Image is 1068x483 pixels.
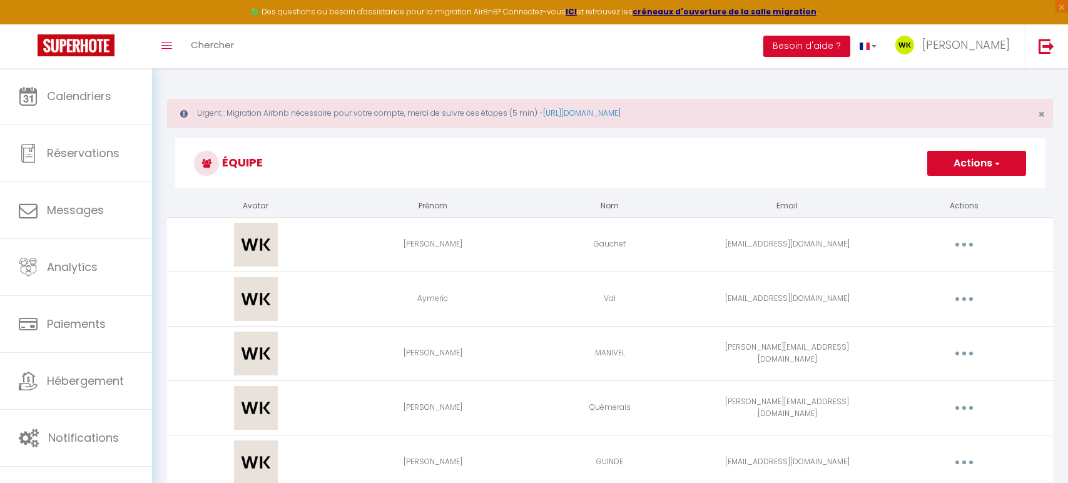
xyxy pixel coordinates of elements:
[167,195,344,217] th: Avatar
[699,272,876,326] td: [EMAIL_ADDRESS][DOMAIN_NAME]
[543,108,621,118] a: [URL][DOMAIN_NAME]
[927,151,1026,176] button: Actions
[521,380,698,435] td: Quémerais
[167,99,1053,128] div: Urgent : Migration Airbnb nécessaire pour votre compte, merci de suivre ces étapes (5 min) -
[566,6,577,17] a: ICI
[876,195,1053,217] th: Actions
[699,217,876,272] td: [EMAIL_ADDRESS][DOMAIN_NAME]
[344,380,521,435] td: [PERSON_NAME]
[922,37,1010,53] span: [PERSON_NAME]
[47,202,104,218] span: Messages
[234,386,278,430] img: 17308203546302.png
[1039,38,1054,54] img: logout
[47,373,124,389] span: Hébergement
[521,326,698,380] td: MANIVEL
[344,326,521,380] td: [PERSON_NAME]
[633,6,816,17] a: créneaux d'ouverture de la salle migration
[47,145,120,161] span: Réservations
[521,217,698,272] td: Gauchet
[234,223,278,267] img: 17308201080377.png
[699,195,876,217] th: Email
[175,138,1045,188] h3: Équipe
[191,38,234,51] span: Chercher
[234,277,278,321] img: 17308201206033.png
[699,380,876,435] td: [PERSON_NAME][EMAIL_ADDRESS][DOMAIN_NAME]
[1038,106,1045,122] span: ×
[344,272,521,326] td: Aymeric
[699,326,876,380] td: [PERSON_NAME][EMAIL_ADDRESS][DOMAIN_NAME]
[181,24,243,68] a: Chercher
[344,195,521,217] th: Prénom
[38,34,114,56] img: Super Booking
[763,36,850,57] button: Besoin d'aide ?
[47,316,106,332] span: Paiements
[521,272,698,326] td: Val
[48,430,119,445] span: Notifications
[344,217,521,272] td: [PERSON_NAME]
[886,24,1025,68] a: ... [PERSON_NAME]
[47,88,111,104] span: Calendriers
[521,195,698,217] th: Nom
[234,332,278,375] img: 17308200473562.png
[1038,109,1045,120] button: Close
[47,259,98,275] span: Analytics
[895,36,914,54] img: ...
